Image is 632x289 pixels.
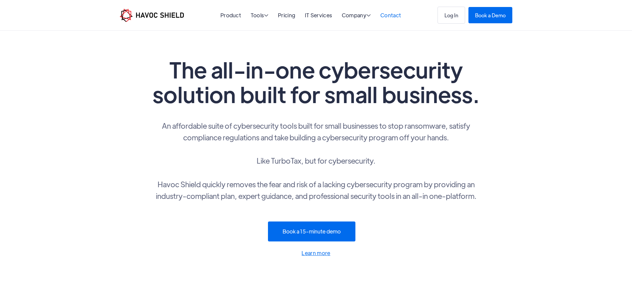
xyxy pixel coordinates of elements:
[220,12,241,19] a: Product
[342,13,371,19] div: Company
[278,12,295,19] a: Pricing
[264,13,268,18] span: 
[599,257,632,289] iframe: Chat Widget
[251,13,269,19] div: Tools
[120,9,184,22] a: home
[268,221,355,241] a: Book a 15-minute demo
[150,57,482,106] h1: The all-in-one cybersecurity solution built for small business.
[120,9,184,22] img: Havoc Shield logo
[150,248,482,258] a: Learn more
[150,120,482,202] p: An affordable suite of cybersecurity tools built for small businesses to stop ransomware, satisfy...
[380,12,401,19] a: Contact
[438,7,465,24] a: Log In
[342,13,371,19] div: Company
[468,7,512,23] a: Book a Demo
[251,13,269,19] div: Tools
[305,12,332,19] a: IT Services
[366,13,371,18] span: 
